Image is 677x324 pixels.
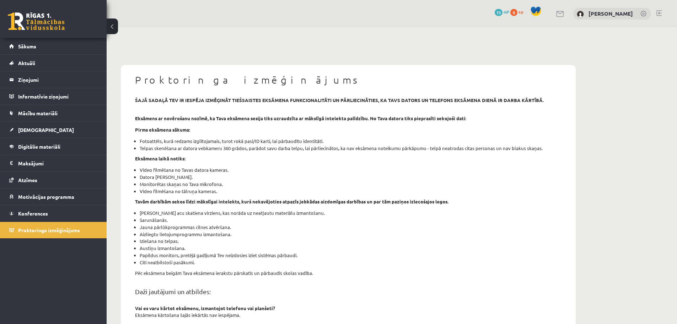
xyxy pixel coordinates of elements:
[140,188,562,195] li: Video filmēšana no tālruņa kameras.
[135,312,562,319] p: Eksāmena kārtošana šajās iekārtās nav iespējama.
[135,115,466,121] strong: Eksāmens ar novērošanu nozīmē, ka Tava eksāmena sesija tiks uzraudzīta ar mākslīgā intelekta palī...
[9,88,98,105] a: Informatīvie ziņojumi
[18,43,36,49] span: Sākums
[135,97,544,103] strong: šajā sadaļā tev ir iespēja izmēģināt tiešsaistes eksāmena funkcionalitāti un pārliecināties, ka t...
[135,127,190,133] strong: Pirms eksāmena sākuma:
[135,198,448,205] strong: Tavām darbībām sekos līdzi mākslīgai intelekts, kurš nekavējoties atpazīs jebkādas aizdomīgas dar...
[140,238,562,245] li: Iziešana no telpas.
[140,138,562,145] li: Fotoattēls, kurā redzams izglītojamais, turot rokā pasi/ID karti, lai pārbaudītu identitāti.
[135,74,562,86] h1: Proktoringa izmēģinājums
[510,9,527,15] a: 0 xp
[135,288,562,296] h2: Daži jautājumi un atbildes:
[504,9,509,15] span: mP
[18,227,80,233] span: Proktoringa izmēģinājums
[140,181,562,188] li: Monitorētas skaņas no Tava mikrofona.
[140,224,562,231] li: Jauna pārlūkprogrammas cilnes atvēršana.
[9,222,98,238] a: Proktoringa izmēģinājums
[9,155,98,171] a: Maksājumi
[135,305,275,311] strong: Vai es varu kārtot eksāmenu, izmantojot telefonu vai planšeti?
[9,138,98,155] a: Digitālie materiāli
[8,12,65,30] a: Rīgas 1. Tālmācības vidusskola
[140,252,562,259] li: Papildus monitors, pretējā gadījumā Tev neizdosies iziet sistēmas pārbaudi.
[18,127,74,133] span: [DEMOGRAPHIC_DATA]
[140,166,562,174] li: Video filmēšana no Tavas datora kameras.
[577,11,584,18] img: Matīss Magone
[18,88,98,105] legend: Informatīvie ziņojumi
[140,259,562,266] li: Citi neatbilstoši pasākumi.
[135,155,186,161] strong: Eksāmena laikā notiks:
[9,38,98,54] a: Sākums
[510,9,517,16] span: 0
[18,143,60,150] span: Digitālie materiāli
[9,172,98,188] a: Atzīmes
[18,71,98,88] legend: Ziņojumi
[9,71,98,88] a: Ziņojumi
[9,105,98,121] a: Mācību materiāli
[140,231,562,238] li: Aizliegtu lietojumprogrammu izmantošana.
[18,110,58,116] span: Mācību materiāli
[18,155,98,171] legend: Maksājumi
[18,60,35,66] span: Aktuāli
[589,10,633,17] a: [PERSON_NAME]
[140,145,562,152] li: Telpas skenēšana ar datora vebkameru 360 grādos, parādot savu darba telpu, lai pārliecinātos, ka ...
[18,177,37,183] span: Atzīmes
[140,245,562,252] li: Austiņu izmantošana.
[9,188,98,205] a: Motivācijas programma
[9,122,98,138] a: [DEMOGRAPHIC_DATA]
[18,210,48,217] span: Konferences
[495,9,509,15] a: 13 mP
[140,217,562,224] li: Sarunāšanās.
[495,9,503,16] span: 13
[18,193,74,200] span: Motivācijas programma
[140,174,562,181] li: Datora [PERSON_NAME].
[140,209,562,217] li: [PERSON_NAME] acu skatiena virziens, kas norāda uz neatļautu materiālu izmantošanu.
[9,55,98,71] a: Aktuāli
[9,205,98,222] a: Konferences
[135,270,562,277] p: Pēc eksāmena beigām Tava eksāmena ierakstu pārskatīs un pārbaudīs skolas vadība.
[519,9,523,15] span: xp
